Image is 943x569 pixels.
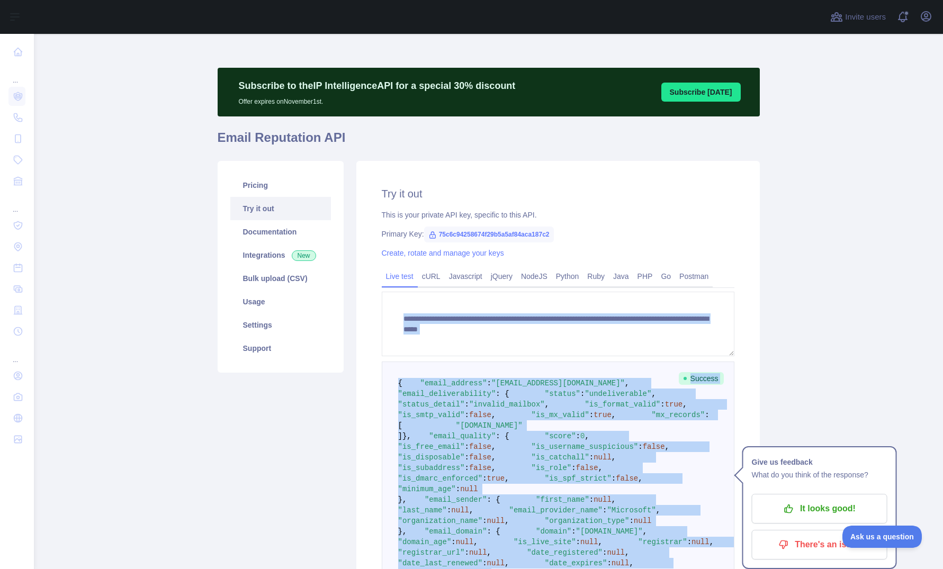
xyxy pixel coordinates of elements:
span: "undeliverable" [585,390,651,398]
span: null [456,538,474,546]
span: null [580,538,598,546]
span: "score" [545,432,576,440]
button: Invite users [828,8,888,25]
span: false [643,442,665,451]
span: "invalid_mailbox" [469,400,545,409]
span: , [638,474,642,483]
span: 75c6c94258674f29b5a5af84aca187c2 [424,227,554,242]
span: , [651,390,655,398]
span: "email_sender" [425,495,487,504]
span: null [460,485,478,493]
span: , [491,411,496,419]
span: "is_free_email" [398,442,465,451]
div: ... [8,193,25,214]
span: false [469,464,491,472]
span: : [465,453,469,462]
span: : [589,495,594,504]
a: jQuery [487,268,517,285]
span: : [576,432,580,440]
span: : [687,538,691,546]
span: : [576,538,580,546]
span: : { [487,527,500,536]
span: : [589,411,594,419]
span: , [682,400,687,409]
a: Live test [382,268,418,285]
span: "[EMAIL_ADDRESS][DOMAIN_NAME]" [491,379,625,387]
span: : [482,517,487,525]
span: "domain" [536,527,571,536]
span: , [487,548,491,557]
span: "date_last_renewed" [398,559,483,567]
span: "minimum_age" [398,485,456,493]
div: ... [8,64,25,85]
span: : [482,474,487,483]
span: : { [487,495,500,504]
span: , [585,432,589,440]
span: : [607,559,611,567]
span: }, [402,432,411,440]
span: "registrar_url" [398,548,465,557]
a: Python [552,268,583,285]
a: Usage [230,290,331,313]
span: Success [679,372,724,385]
span: "[DOMAIN_NAME]" [576,527,643,536]
span: , [505,474,509,483]
div: This is your private API key, specific to this API. [382,210,734,220]
span: : [603,506,607,514]
span: , [625,548,629,557]
span: , [629,559,633,567]
span: false [469,411,491,419]
span: , [665,442,669,451]
span: "is_format_valid" [585,400,660,409]
span: ] [398,432,402,440]
span: , [598,464,603,472]
span: "date_expires" [545,559,607,567]
a: Try it out [230,197,331,220]
a: Integrations New [230,243,331,267]
h1: Give us feedback [752,456,887,468]
a: cURL [418,268,445,285]
span: "Microsoft" [607,506,655,514]
span: , [505,517,509,525]
p: Subscribe to the IP Intelligence API for a special 30 % discount [239,78,516,93]
a: Create, rotate and manage your keys [382,249,504,257]
span: : [447,506,451,514]
span: , [491,464,496,472]
span: : { [496,390,509,398]
a: Java [609,268,633,285]
span: false [469,453,491,462]
span: null [612,559,630,567]
span: "is_catchall" [532,453,589,462]
span: "is_username_suspicious" [532,442,639,451]
span: , [612,453,616,462]
span: "is_subaddress" [398,464,465,472]
span: , [612,411,616,419]
span: , [598,538,603,546]
span: true [665,400,683,409]
h1: Email Reputation API [218,129,760,155]
span: : [465,442,469,451]
span: null [487,559,505,567]
a: Ruby [583,268,609,285]
span: , [612,495,616,504]
span: : [456,485,460,493]
span: Invite users [845,11,886,23]
span: , [473,538,478,546]
span: "email_provider_name" [509,506,603,514]
span: "is_live_site" [514,538,576,546]
a: Settings [230,313,331,337]
span: "last_name" [398,506,447,514]
p: Offer expires on November 1st. [239,93,516,106]
span: , [656,506,660,514]
span: : [465,464,469,472]
span: "is_smtp_valid" [398,411,465,419]
span: , [491,442,496,451]
span: "is_disposable" [398,453,465,462]
span: "date_registered" [527,548,603,557]
a: NodeJS [517,268,552,285]
span: "[DOMAIN_NAME]" [456,421,523,430]
span: "registrar" [638,538,687,546]
span: null [607,548,625,557]
span: "status" [545,390,580,398]
p: What do you think of the response? [752,468,887,481]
